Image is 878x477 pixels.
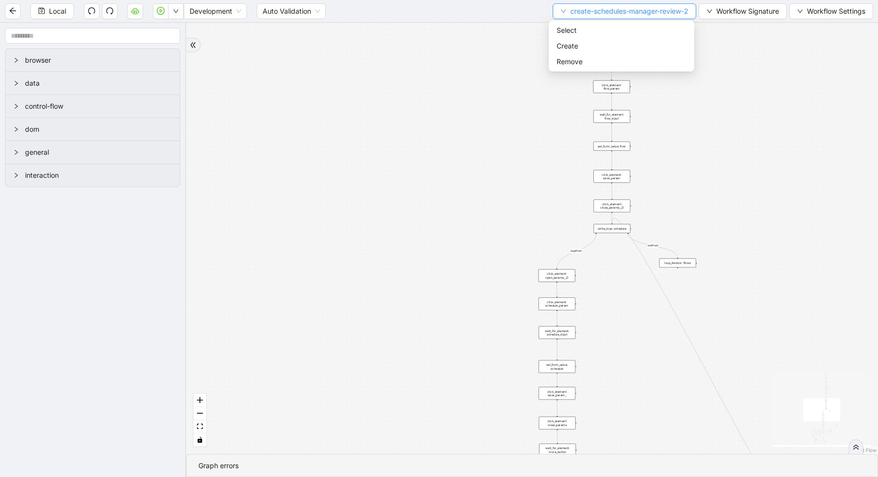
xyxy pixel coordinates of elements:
div: set_form_value: flow [593,142,630,151]
span: double-right [190,42,196,48]
g: Edge from while_loop: schedule to click_element: open_params__0 [557,234,596,268]
button: toggle interactivity [194,433,206,447]
div: click_element: open_params__0 [538,269,575,282]
div: dom [5,118,180,141]
span: undo [88,7,96,15]
button: zoom out [194,407,206,420]
div: wait_for_element: flow_input [593,110,630,123]
span: Local [49,6,66,17]
div: Graph errors [198,460,866,471]
div: click_element: close_params__0 [593,199,630,212]
span: data [25,78,172,89]
span: right [13,80,19,86]
span: play-circle [157,7,165,15]
div: browser [5,49,180,72]
div: data [5,72,180,95]
span: down [797,8,803,14]
span: create-schedules-manager-review-2 [570,6,688,17]
span: dom [25,124,172,135]
span: right [13,172,19,178]
span: interaction [25,170,172,181]
span: Development [190,4,241,19]
g: Edge from while_loop: schedule to loop_iterator: flows [628,234,678,258]
a: React Flow attribution [851,447,877,453]
div: interaction [5,164,180,187]
div: click_element: save_param_ [538,387,575,400]
button: down [168,3,184,19]
div: click_element: save_param [593,170,630,183]
span: general [25,147,172,158]
div: wait_for_element: more_button [539,444,576,456]
button: downWorkflow Signature [699,3,787,19]
div: while_loop: schedule [594,224,631,233]
span: right [13,57,19,63]
button: downcreate-schedules-manager-review-2 [553,3,696,19]
span: Select [557,25,686,36]
button: undo [84,3,99,19]
div: set_form_value: schedule [538,360,575,373]
span: right [13,103,19,109]
div: click_element: schedule_param [538,297,575,310]
span: down [707,8,712,14]
div: click_element: close_params [539,417,576,429]
span: Workflow Signature [716,6,779,17]
button: cloud-server [127,3,143,19]
span: right [13,126,19,132]
div: loop_iterator: flows [659,259,696,268]
span: plus-circle [675,271,681,278]
button: downWorkflow Settings [789,3,873,19]
span: down [561,8,566,14]
span: control-flow [25,101,172,112]
button: arrow-left [5,3,21,19]
button: saveLocal [30,3,74,19]
button: play-circle [153,3,169,19]
div: wait_for_element: schedule_input [538,326,575,339]
div: click_element: flow_param [593,80,630,93]
button: zoom in [194,394,206,407]
span: redo [106,7,114,15]
div: control-flow [5,95,180,118]
button: redo [102,3,118,19]
span: save [38,7,45,14]
span: right [13,149,19,155]
span: Auto Validation [263,4,320,19]
span: Create [557,41,686,51]
span: browser [25,55,172,66]
div: loop_iterator: flowsplus-circle [659,259,696,268]
span: Remove [557,56,686,67]
span: arrow-left [9,7,17,15]
span: cloud-server [131,7,139,15]
span: Workflow Settings [807,6,865,17]
span: double-right [853,444,859,451]
button: fit view [194,420,206,433]
span: down [173,8,179,14]
div: general [5,141,180,164]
